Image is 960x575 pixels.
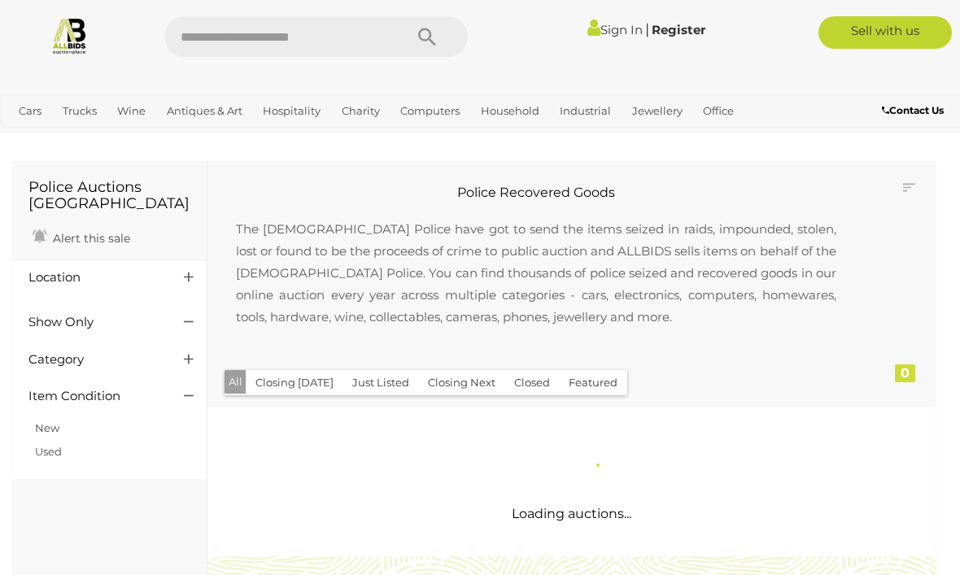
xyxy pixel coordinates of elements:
[220,202,853,344] p: The [DEMOGRAPHIC_DATA] Police have got to send the items seized in raids, impounded, stolen, lost...
[512,506,631,521] span: Loading auctions...
[160,98,249,124] a: Antiques & Art
[335,98,386,124] a: Charity
[343,370,419,395] button: Just Listed
[882,102,948,120] a: Contact Us
[553,98,617,124] a: Industrial
[394,98,466,124] a: Computers
[818,16,952,49] a: Sell with us
[895,364,915,382] div: 0
[256,98,327,124] a: Hospitality
[28,224,134,249] a: Alert this sale
[28,353,159,367] h4: Category
[28,271,159,285] h4: Location
[504,370,560,395] button: Closed
[12,124,59,151] a: Sports
[12,98,48,124] a: Cars
[386,16,468,57] button: Search
[696,98,740,124] a: Office
[28,316,159,329] h4: Show Only
[35,421,59,434] a: New
[559,370,627,395] button: Featured
[220,185,853,200] h2: Police Recovered Goods
[28,390,159,403] h4: Item Condition
[882,104,944,116] b: Contact Us
[28,180,190,212] h1: Police Auctions [GEOGRAPHIC_DATA]
[474,98,546,124] a: Household
[587,22,643,37] a: Sign In
[418,370,505,395] button: Closing Next
[626,98,689,124] a: Jewellery
[246,370,343,395] button: Closing [DATE]
[652,22,705,37] a: Register
[35,445,62,458] a: Used
[56,98,103,124] a: Trucks
[111,98,152,124] a: Wine
[67,124,195,151] a: [GEOGRAPHIC_DATA]
[225,370,247,394] button: All
[645,20,649,38] span: |
[49,231,130,246] span: Alert this sale
[50,16,89,54] img: Allbids.com.au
